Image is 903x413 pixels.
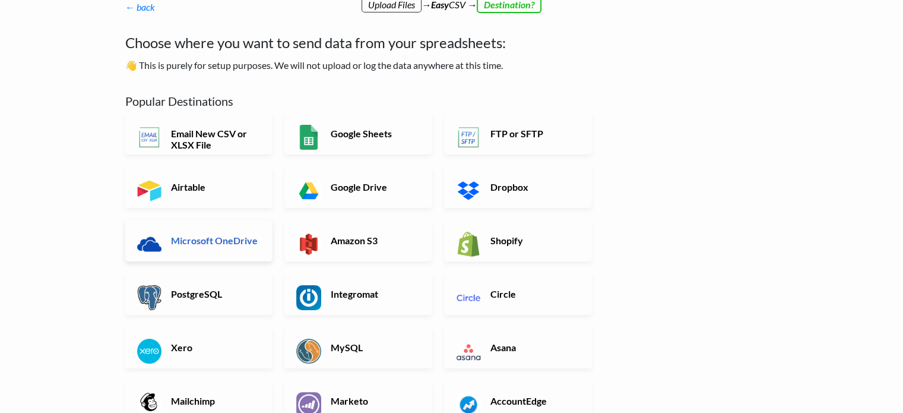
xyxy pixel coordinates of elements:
a: Airtable [125,166,273,208]
h6: Integromat [328,288,421,299]
h6: MySQL [328,342,421,353]
a: Google Sheets [284,113,432,155]
a: ← back [125,1,155,12]
img: Dropbox App & API [456,178,481,203]
h6: Shopify [487,235,581,246]
img: Microsoft OneDrive App & API [137,232,162,257]
h6: Google Drive [328,181,421,193]
h4: Choose where you want to send data from your spreadsheets: [125,32,609,53]
a: MySQL [284,327,432,368]
h6: Airtable [168,181,261,193]
a: Shopify [444,220,592,261]
a: Microsoft OneDrive [125,220,273,261]
h6: Xero [168,342,261,353]
a: Google Drive [284,166,432,208]
img: FTP or SFTP App & API [456,125,481,150]
img: Asana App & API [456,339,481,364]
h6: Dropbox [487,181,581,193]
h6: PostgreSQL [168,288,261,299]
img: Circle App & API [456,285,481,310]
h6: Email New CSV or XLSX File [168,128,261,150]
img: Email New CSV or XLSX File App & API [137,125,162,150]
a: FTP or SFTP [444,113,592,155]
img: Xero App & API [137,339,162,364]
a: Xero [125,327,273,368]
iframe: Drift Widget Chat Controller [844,354,889,399]
a: Circle [444,273,592,315]
a: Asana [444,327,592,368]
h5: Popular Destinations [125,94,609,108]
a: Amazon S3 [284,220,432,261]
img: Google Sheets App & API [296,125,321,150]
a: Dropbox [444,166,592,208]
img: MySQL App & API [296,339,321,364]
p: 👋 This is purely for setup purposes. We will not upload or log the data anywhere at this time. [125,58,609,72]
h6: FTP or SFTP [487,128,581,139]
img: PostgreSQL App & API [137,285,162,310]
img: Integromat App & API [296,285,321,310]
a: Email New CSV or XLSX File [125,113,273,155]
h6: Marketo [328,395,421,406]
img: Airtable App & API [137,178,162,203]
img: Shopify App & API [456,232,481,257]
h6: Amazon S3 [328,235,421,246]
a: Integromat [284,273,432,315]
img: Google Drive App & API [296,178,321,203]
h6: Mailchimp [168,395,261,406]
h6: Circle [487,288,581,299]
a: PostgreSQL [125,273,273,315]
h6: Google Sheets [328,128,421,139]
h6: Asana [487,342,581,353]
img: Amazon S3 App & API [296,232,321,257]
h6: AccountEdge [487,395,581,406]
h6: Microsoft OneDrive [168,235,261,246]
